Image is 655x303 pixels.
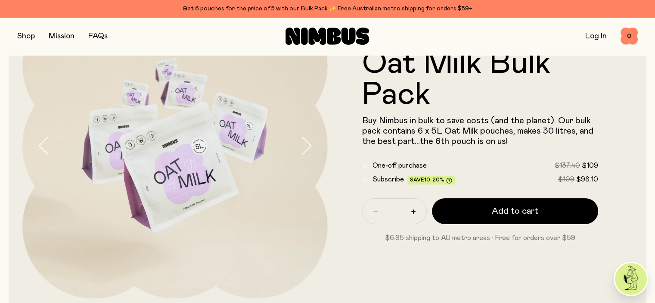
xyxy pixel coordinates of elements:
[615,263,647,295] img: agent
[88,32,108,40] a: FAQs
[558,176,574,183] span: $109
[492,205,538,217] span: Add to cart
[585,32,607,40] a: Log In
[362,48,599,110] h1: Oat Milk Bulk Pack
[582,162,598,169] span: $109
[362,233,599,243] p: $6.95 shipping to AU metro areas · Free for orders over $59
[432,198,599,224] button: Add to cart
[621,28,638,45] button: 0
[410,177,452,184] span: Save
[373,162,427,169] span: One-off purchase
[362,116,593,146] span: Buy Nimbus in bulk to save costs (and the planet). Our bulk pack contains 6 x 5L Oat Milk pouches...
[17,3,638,14] div: Get 6 pouches for the price of 5 with our Bulk Pack ✨ Free Australian metro shipping for orders $59+
[555,162,580,169] span: $137.40
[576,176,598,183] span: $98.10
[424,177,444,182] span: 10-20%
[49,32,75,40] a: Mission
[373,176,404,183] span: Subscribe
